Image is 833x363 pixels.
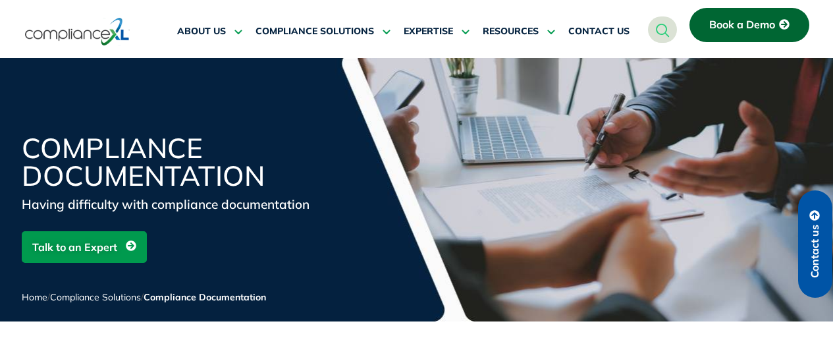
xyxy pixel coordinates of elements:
a: Book a Demo [689,8,809,42]
a: Home [22,291,47,303]
span: / / [22,291,266,303]
a: ABOUT US [177,16,242,47]
a: Talk to an Expert [22,231,147,263]
span: Contact us [809,225,821,278]
img: logo-one.svg [25,16,130,47]
div: Having difficulty with compliance documentation [22,195,338,213]
a: navsearch-button [648,16,677,43]
a: Contact us [798,190,832,298]
span: COMPLIANCE SOLUTIONS [255,26,374,38]
a: COMPLIANCE SOLUTIONS [255,16,390,47]
a: RESOURCES [483,16,555,47]
span: Talk to an Expert [32,235,117,260]
a: Compliance Solutions [50,291,141,303]
span: Book a Demo [709,19,775,31]
a: EXPERTISE [404,16,470,47]
span: ABOUT US [177,26,226,38]
a: CONTACT US [568,16,630,47]
span: CONTACT US [568,26,630,38]
h1: Compliance Documentation [22,134,338,190]
span: RESOURCES [483,26,539,38]
span: EXPERTISE [404,26,453,38]
span: Compliance Documentation [144,291,266,303]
